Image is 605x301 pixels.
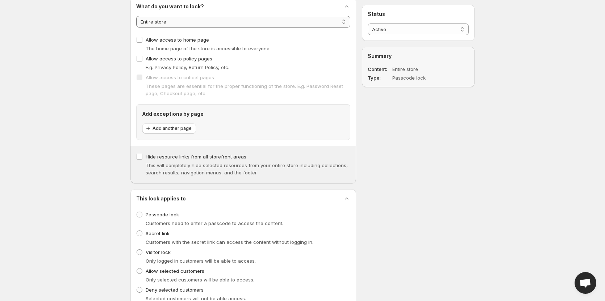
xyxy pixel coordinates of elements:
h2: What do you want to lock? [136,3,204,10]
span: Passcode lock [146,212,179,217]
dt: Type : [368,74,391,81]
dd: Passcode lock [392,74,448,81]
dt: Content : [368,65,391,73]
span: Hide resource links from all storefront areas [146,154,246,160]
dd: Entire store [392,65,448,73]
span: Customers need to enter a passcode to access the content. [146,220,283,226]
span: Allow access to critical pages [146,75,214,80]
span: These pages are essential for the proper functioning of the store. E.g. Password Reset page, Chec... [146,83,343,96]
span: This will completely hide selected resources from your entire store including collections, search... [146,162,348,175]
span: Visitor lock [146,249,171,255]
span: Customers with the secret link can access the content without logging in. [146,239,313,245]
h2: This lock applies to [136,195,186,202]
span: The home page of the store is accessible to everyone. [146,46,271,51]
h2: Summary [368,52,469,60]
span: Only logged in customers will be able to access. [146,258,256,264]
h2: Status [368,10,469,18]
span: Secret link [146,230,170,236]
span: Deny selected customers [146,287,204,293]
div: Open chat [575,272,596,294]
span: Allow selected customers [146,268,204,274]
h2: Add exceptions by page [142,110,344,118]
span: Add another page [153,126,192,131]
span: Allow access to policy pages [146,56,212,62]
button: Add another page [142,123,196,133]
span: Allow access to home page [146,37,209,43]
span: Only selected customers will be able to access. [146,277,254,283]
span: E.g. Privacy Policy, Return Policy, etc. [146,64,229,70]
